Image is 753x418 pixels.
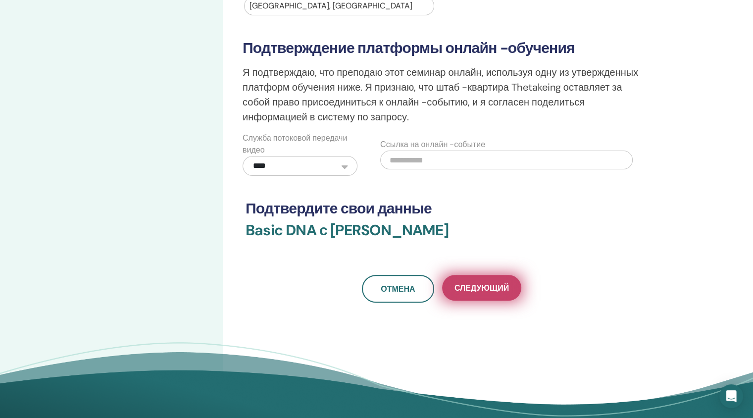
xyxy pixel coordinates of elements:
h3: Подтверждение платформы онлайн -обучения [243,39,641,57]
span: Отмена [381,284,415,294]
p: Я подтверждаю, что преподаю этот семинар онлайн, используя одну из утвержденных платформ обучения... [243,65,641,124]
label: Ссылка на онлайн -событие [380,139,485,151]
button: Следующий [442,275,521,301]
h3: Подтвердите свои данные [246,200,638,217]
label: Служба потоковой передачи видео [243,132,357,156]
h3: Basic DNA с [PERSON_NAME] [246,221,638,251]
span: Следующий [454,283,509,293]
a: Отмена [362,275,434,303]
div: Open Intercom Messenger [719,384,743,408]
